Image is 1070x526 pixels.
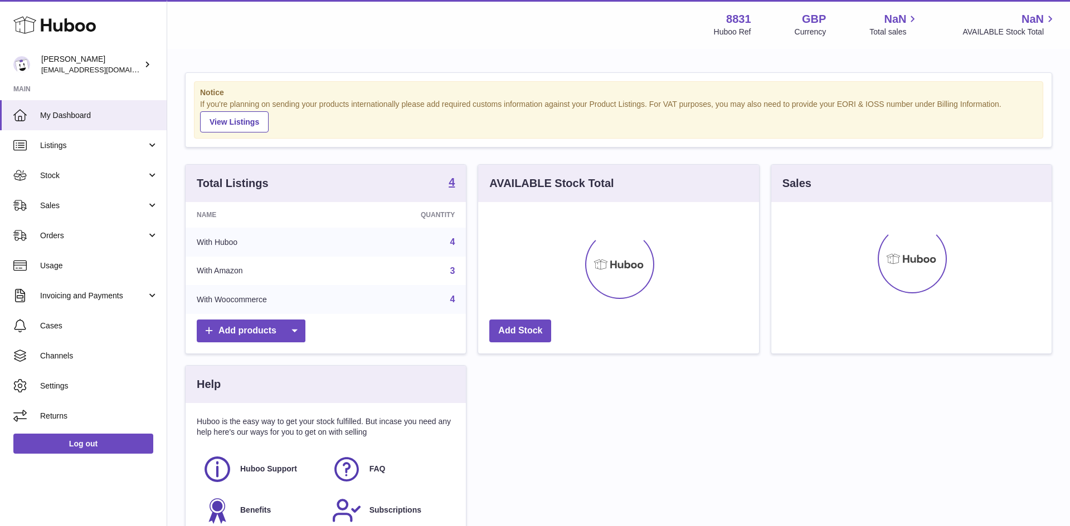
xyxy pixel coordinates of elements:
[186,285,359,314] td: With Woocommerce
[13,434,153,454] a: Log out
[41,65,164,74] span: [EMAIL_ADDRESS][DOMAIN_NAME]
[450,266,455,276] a: 3
[40,351,158,361] span: Channels
[962,12,1057,37] a: NaN AVAILABLE Stock Total
[40,230,147,241] span: Orders
[240,464,297,474] span: Huboo Support
[40,321,158,331] span: Cases
[186,202,359,228] th: Name
[489,319,551,342] a: Add Stock
[714,27,751,37] div: Huboo Ref
[782,176,811,191] h3: Sales
[1022,12,1044,27] span: NaN
[332,495,450,525] a: Subscriptions
[202,454,320,484] a: Huboo Support
[40,170,147,181] span: Stock
[200,99,1037,132] div: If you're planning on sending your products internationally please add required customs informati...
[884,12,906,27] span: NaN
[200,87,1037,98] strong: Notice
[40,291,147,301] span: Invoicing and Payments
[962,27,1057,37] span: AVAILABLE Stock Total
[369,505,421,515] span: Subscriptions
[40,381,158,391] span: Settings
[869,27,919,37] span: Total sales
[449,176,455,190] a: 4
[359,202,466,228] th: Quantity
[197,319,305,342] a: Add products
[332,454,450,484] a: FAQ
[450,237,455,247] a: 4
[41,54,142,75] div: [PERSON_NAME]
[40,200,147,211] span: Sales
[726,12,751,27] strong: 8831
[489,176,614,191] h3: AVAILABLE Stock Total
[197,377,221,392] h3: Help
[795,27,826,37] div: Currency
[186,257,359,286] td: With Amazon
[449,176,455,188] strong: 4
[40,140,147,151] span: Listings
[369,464,386,474] span: FAQ
[197,176,269,191] h3: Total Listings
[13,56,30,73] img: internalAdmin-8831@internal.huboo.com
[802,12,826,27] strong: GBP
[200,111,269,132] a: View Listings
[40,260,158,271] span: Usage
[240,505,271,515] span: Benefits
[450,294,455,304] a: 4
[202,495,320,525] a: Benefits
[186,228,359,257] td: With Huboo
[40,411,158,421] span: Returns
[869,12,919,37] a: NaN Total sales
[197,416,455,437] p: Huboo is the easy way to get your stock fulfilled. But incase you need any help here's our ways f...
[40,110,158,121] span: My Dashboard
